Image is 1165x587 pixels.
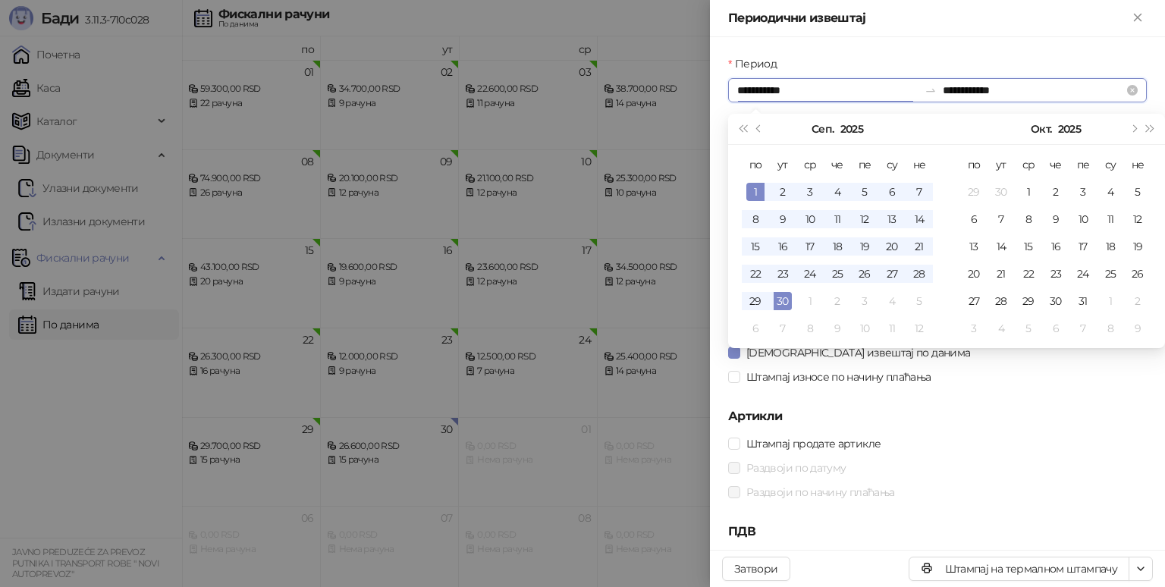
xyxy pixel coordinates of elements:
[965,210,983,228] div: 6
[851,233,878,260] td: 2025-09-19
[1019,292,1038,310] div: 29
[851,287,878,315] td: 2025-10-03
[1074,183,1092,201] div: 3
[925,84,937,96] span: swap-right
[965,265,983,283] div: 20
[828,237,846,256] div: 18
[1015,287,1042,315] td: 2025-10-29
[774,319,792,337] div: 7
[906,287,933,315] td: 2025-10-05
[1101,319,1119,337] div: 8
[1124,287,1151,315] td: 2025-11-02
[737,82,918,99] input: Период
[883,183,901,201] div: 6
[1129,237,1147,256] div: 19
[988,206,1015,233] td: 2025-10-07
[824,287,851,315] td: 2025-10-02
[960,178,988,206] td: 2025-09-29
[740,344,976,361] span: [DEMOGRAPHIC_DATA] извештај по данима
[878,151,906,178] th: су
[1101,237,1119,256] div: 18
[1019,183,1038,201] div: 1
[1101,210,1119,228] div: 11
[856,319,874,337] div: 10
[909,557,1129,581] button: Штампај на термалном штампачу
[883,237,901,256] div: 20
[828,265,846,283] div: 25
[1074,237,1092,256] div: 17
[1124,206,1151,233] td: 2025-10-12
[1015,206,1042,233] td: 2025-10-08
[988,287,1015,315] td: 2025-10-28
[746,319,765,337] div: 6
[801,319,819,337] div: 8
[883,265,901,283] div: 27
[1069,233,1097,260] td: 2025-10-17
[965,319,983,337] div: 3
[734,114,751,144] button: Претходна година (Control + left)
[851,260,878,287] td: 2025-09-26
[1074,265,1092,283] div: 24
[746,183,765,201] div: 1
[992,210,1010,228] div: 7
[878,178,906,206] td: 2025-09-06
[1124,315,1151,342] td: 2025-11-09
[1015,260,1042,287] td: 2025-10-22
[722,557,790,581] button: Затвори
[1074,319,1092,337] div: 7
[728,55,786,72] label: Период
[740,460,852,476] span: Раздвоји по датуму
[1129,292,1147,310] div: 2
[1097,260,1124,287] td: 2025-10-25
[1129,265,1147,283] div: 26
[906,206,933,233] td: 2025-09-14
[992,265,1010,283] div: 21
[1047,292,1065,310] div: 30
[796,260,824,287] td: 2025-09-24
[960,287,988,315] td: 2025-10-27
[988,151,1015,178] th: ут
[1015,233,1042,260] td: 2025-10-15
[965,237,983,256] div: 13
[988,315,1015,342] td: 2025-11-04
[883,292,901,310] div: 4
[1019,237,1038,256] div: 15
[1015,151,1042,178] th: ср
[769,178,796,206] td: 2025-09-02
[910,292,928,310] div: 5
[796,178,824,206] td: 2025-09-03
[801,265,819,283] div: 24
[878,287,906,315] td: 2025-10-04
[742,178,769,206] td: 2025-09-01
[988,178,1015,206] td: 2025-09-30
[1097,206,1124,233] td: 2025-10-11
[851,206,878,233] td: 2025-09-12
[824,151,851,178] th: че
[1047,319,1065,337] div: 6
[1019,319,1038,337] div: 5
[1124,260,1151,287] td: 2025-10-26
[906,151,933,178] th: не
[878,315,906,342] td: 2025-10-11
[828,319,846,337] div: 9
[828,183,846,201] div: 4
[774,183,792,201] div: 2
[906,315,933,342] td: 2025-10-12
[728,523,1147,541] h5: ПДВ
[1019,265,1038,283] div: 22
[1101,183,1119,201] div: 4
[740,369,937,385] span: Штампај износе по начину плаћања
[856,237,874,256] div: 19
[1069,260,1097,287] td: 2025-10-24
[960,233,988,260] td: 2025-10-13
[992,183,1010,201] div: 30
[910,319,928,337] div: 12
[824,233,851,260] td: 2025-09-18
[746,237,765,256] div: 15
[906,260,933,287] td: 2025-09-28
[1097,178,1124,206] td: 2025-10-04
[856,265,874,283] div: 26
[1101,292,1119,310] div: 1
[1058,114,1081,144] button: Изабери годину
[910,183,928,201] div: 7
